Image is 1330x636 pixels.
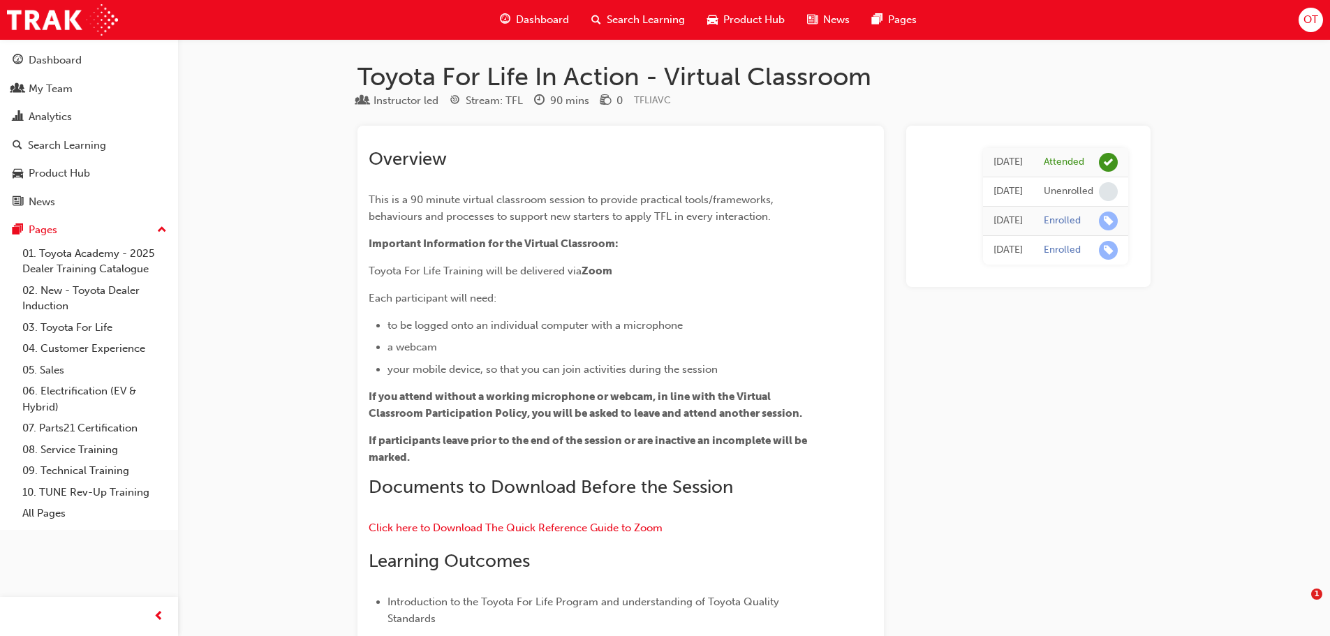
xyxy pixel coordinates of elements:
[450,95,460,108] span: target-icon
[357,61,1151,92] h1: Toyota For Life In Action - Virtual Classroom
[550,93,589,109] div: 90 mins
[17,360,172,381] a: 05. Sales
[29,52,82,68] div: Dashboard
[369,550,530,572] span: Learning Outcomes
[387,341,437,353] span: a webcam
[1099,241,1118,260] span: learningRecordVerb_ENROLL-icon
[993,184,1023,200] div: Fri Apr 11 2025 14:56:13 GMT+0800 (Australian Western Standard Time)
[796,6,861,34] a: news-iconNews
[823,12,850,28] span: News
[387,363,718,376] span: your mobile device, so that you can join activities during the session
[723,12,785,28] span: Product Hub
[616,93,623,109] div: 0
[696,6,796,34] a: car-iconProduct Hub
[534,92,589,110] div: Duration
[29,109,72,125] div: Analytics
[6,45,172,217] button: DashboardMy TeamAnalyticsSearch LearningProduct HubNews
[1044,185,1093,198] div: Unenrolled
[582,265,612,277] span: Zoom
[450,92,523,110] div: Stream
[534,95,545,108] span: clock-icon
[29,81,73,97] div: My Team
[29,165,90,182] div: Product Hub
[6,217,172,243] button: Pages
[888,12,917,28] span: Pages
[6,133,172,158] a: Search Learning
[6,161,172,186] a: Product Hub
[1099,153,1118,172] span: learningRecordVerb_ATTEND-icon
[6,76,172,102] a: My Team
[369,522,663,534] a: Click here to Download The Quick Reference Guide to Zoom
[357,95,368,108] span: learningResourceType_INSTRUCTOR_LED-icon
[154,608,164,626] span: prev-icon
[6,189,172,215] a: News
[17,503,172,524] a: All Pages
[17,439,172,461] a: 08. Service Training
[17,460,172,482] a: 09. Technical Training
[993,242,1023,258] div: Thu Mar 20 2025 15:38:49 GMT+0800 (Australian Western Standard Time)
[369,434,809,464] span: If participants leave prior to the end of the session or are inactive an incomplete will be marked.
[369,265,582,277] span: Toyota For Life Training will be delivered via
[13,196,23,209] span: news-icon
[516,12,569,28] span: Dashboard
[357,92,438,110] div: Type
[13,54,23,67] span: guage-icon
[13,168,23,180] span: car-icon
[993,154,1023,170] div: Wed Jun 04 2025 13:00:00 GMT+0800 (Australian Western Standard Time)
[861,6,928,34] a: pages-iconPages
[17,280,172,317] a: 02. New - Toyota Dealer Induction
[500,11,510,29] span: guage-icon
[13,83,23,96] span: people-icon
[29,194,55,210] div: News
[369,390,802,420] span: If you attend without a working microphone or webcam, in line with the Virtual Classroom Particip...
[600,95,611,108] span: money-icon
[634,94,671,106] span: Learning resource code
[387,596,782,625] span: Introduction to the Toyota For Life Program and understanding of Toyota Quality Standards
[872,11,882,29] span: pages-icon
[29,222,57,238] div: Pages
[17,243,172,280] a: 01. Toyota Academy - 2025 Dealer Training Catalogue
[1044,214,1081,228] div: Enrolled
[707,11,718,29] span: car-icon
[489,6,580,34] a: guage-iconDashboard
[993,213,1023,229] div: Fri Apr 11 2025 14:55:31 GMT+0800 (Australian Western Standard Time)
[1099,182,1118,201] span: learningRecordVerb_NONE-icon
[600,92,623,110] div: Price
[374,93,438,109] div: Instructor led
[17,338,172,360] a: 04. Customer Experience
[607,12,685,28] span: Search Learning
[7,4,118,36] img: Trak
[807,11,818,29] span: news-icon
[17,380,172,417] a: 06. Electrification (EV & Hybrid)
[1299,8,1323,32] button: OT
[157,221,167,239] span: up-icon
[369,237,619,250] span: Important Information for the Virtual Classroom:
[1044,156,1084,169] div: Attended
[1099,212,1118,230] span: learningRecordVerb_ENROLL-icon
[17,482,172,503] a: 10. TUNE Rev-Up Training
[369,193,776,223] span: This is a 90 minute virtual classroom session to provide practical tools/frameworks, behaviours a...
[6,104,172,130] a: Analytics
[13,224,23,237] span: pages-icon
[28,138,106,154] div: Search Learning
[369,476,733,498] span: Documents to Download Before the Session
[13,111,23,124] span: chart-icon
[17,317,172,339] a: 03. Toyota For Life
[387,319,683,332] span: to be logged onto an individual computer with a microphone
[580,6,696,34] a: search-iconSearch Learning
[369,148,447,170] span: Overview
[466,93,523,109] div: Stream: TFL
[1311,589,1322,600] span: 1
[369,292,496,304] span: Each participant will need:
[17,417,172,439] a: 07. Parts21 Certification
[6,47,172,73] a: Dashboard
[1283,589,1316,622] iframe: Intercom live chat
[1044,244,1081,257] div: Enrolled
[13,140,22,152] span: search-icon
[591,11,601,29] span: search-icon
[1303,12,1318,28] span: OT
